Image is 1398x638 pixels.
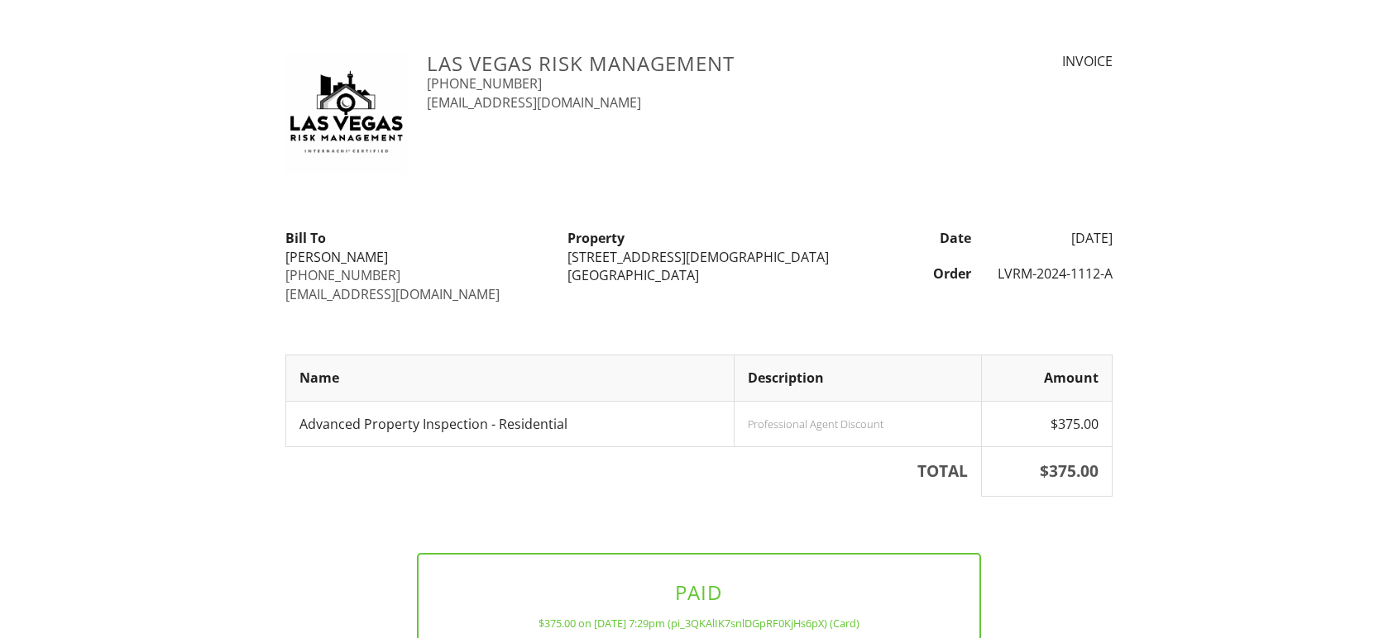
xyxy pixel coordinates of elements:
a: [EMAIL_ADDRESS][DOMAIN_NAME] [285,285,500,303]
th: Description [735,355,982,401]
th: Amount [982,355,1113,401]
div: INVOICE [921,52,1113,70]
img: Las-vegas-risk-management-logo.jpg [285,52,407,174]
h3: PAID [445,581,954,603]
td: $375.00 [982,401,1113,446]
div: [DATE] [981,229,1123,247]
strong: Property [567,229,625,247]
h3: Las Vegas Risk Management [427,52,901,74]
div: [STREET_ADDRESS][DEMOGRAPHIC_DATA] [567,248,830,266]
strong: Bill To [285,229,326,247]
div: [GEOGRAPHIC_DATA] [567,266,830,284]
div: LVRM-2024-1112-A [981,264,1123,283]
div: $375.00 on [DATE] 7:29pm (pi_3QKAlIK7snlDGpRF0KjHs6pX) (Card) [445,617,954,630]
td: Advanced Property Inspection - Residential [286,401,735,446]
th: Name [286,355,735,401]
a: [PHONE_NUMBER] [285,266,400,284]
div: Date [840,229,982,247]
th: $375.00 [982,447,1113,497]
th: TOTAL [286,447,982,497]
div: [PERSON_NAME] [285,248,548,266]
div: Professional Agent Discount [748,417,968,431]
a: [PHONE_NUMBER] [427,74,542,93]
a: [EMAIL_ADDRESS][DOMAIN_NAME] [427,93,641,112]
div: Order [840,264,982,283]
